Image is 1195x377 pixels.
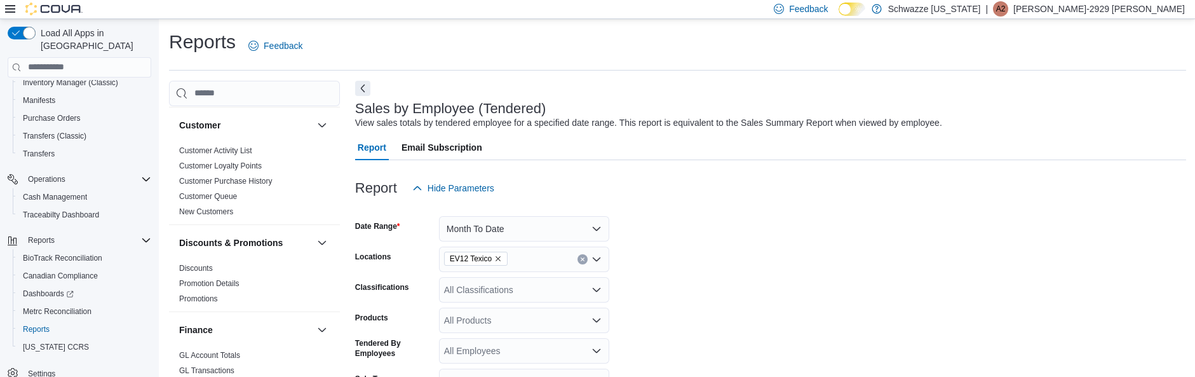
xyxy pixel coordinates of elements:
div: Adrian-2929 Telles [993,1,1008,17]
a: Inventory Manager (Classic) [18,75,123,90]
a: New Customers [179,207,233,216]
span: Customer Activity List [179,146,252,156]
span: Cash Management [18,189,151,205]
span: Feedback [264,39,302,52]
span: Hide Parameters [428,182,494,195]
span: Inventory Manager (Classic) [18,75,151,90]
button: Reports [23,233,60,248]
a: Cash Management [18,189,92,205]
button: Purchase Orders [13,109,156,127]
button: Manifests [13,92,156,109]
a: Feedback [243,33,307,58]
span: Reports [28,235,55,245]
span: Reports [23,324,50,334]
a: Manifests [18,93,60,108]
button: Open list of options [591,346,602,356]
h3: Sales by Employee (Tendered) [355,101,546,116]
button: Clear input [577,254,588,264]
a: Traceabilty Dashboard [18,207,104,223]
h3: Customer [179,119,220,132]
a: Transfers [18,146,60,161]
span: [US_STATE] CCRS [23,342,89,352]
a: Promotions [179,294,218,303]
span: Traceabilty Dashboard [18,207,151,223]
button: Customer [179,119,312,132]
span: Transfers [23,149,55,159]
span: Promotions [179,294,218,304]
label: Locations [355,252,391,262]
span: Load All Apps in [GEOGRAPHIC_DATA] [36,27,151,52]
p: | [985,1,988,17]
button: Operations [23,172,71,187]
button: Month To Date [439,216,609,242]
span: Report [358,135,386,160]
span: Manifests [23,95,55,106]
span: Transfers (Classic) [18,128,151,144]
span: BioTrack Reconciliation [18,250,151,266]
img: Cova [25,3,83,15]
span: Canadian Compliance [23,271,98,281]
a: Customer Activity List [179,146,252,155]
label: Tendered By Employees [355,338,434,359]
span: Metrc Reconciliation [23,306,91,317]
button: Inventory Manager (Classic) [13,74,156,92]
button: Reports [3,231,156,249]
span: New Customers [179,207,233,217]
span: Discounts [179,263,213,273]
button: Open list of options [591,285,602,295]
span: BioTrack Reconciliation [23,253,102,263]
span: Metrc Reconciliation [18,304,151,319]
span: Promotion Details [179,278,240,289]
a: Dashboards [13,285,156,303]
label: Products [355,313,388,323]
a: [US_STATE] CCRS [18,339,94,355]
span: GL Transactions [179,366,234,376]
label: Classifications [355,282,409,292]
p: [PERSON_NAME]-2929 [PERSON_NAME] [1013,1,1185,17]
button: Open list of options [591,315,602,326]
button: Next [355,81,370,96]
button: Reports [13,320,156,338]
button: Transfers (Classic) [13,127,156,145]
span: Washington CCRS [18,339,151,355]
a: Canadian Compliance [18,268,103,284]
button: BioTrack Reconciliation [13,249,156,267]
span: Transfers (Classic) [23,131,86,141]
span: Transfers [18,146,151,161]
button: Operations [3,170,156,188]
h3: Report [355,181,397,196]
span: Customer Queue [179,191,237,202]
a: Customer Queue [179,192,237,201]
button: Remove EV12 Texico from selection in this group [494,255,502,263]
a: Customer Loyalty Points [179,161,262,170]
a: BioTrack Reconciliation [18,250,107,266]
h3: Finance [179,324,213,336]
h3: Discounts & Promotions [179,236,283,249]
button: Finance [179,324,312,336]
a: GL Account Totals [179,351,240,360]
p: Schwazze [US_STATE] [888,1,981,17]
a: Discounts [179,264,213,273]
button: Discounts & Promotions [314,235,330,250]
div: View sales totals by tendered employee for a specified date range. This report is equivalent to t... [355,116,942,130]
span: A2 [996,1,1006,17]
button: Transfers [13,145,156,163]
span: GL Account Totals [179,350,240,360]
span: EV12 Texico [450,252,492,265]
button: Customer [314,118,330,133]
button: Hide Parameters [407,175,499,201]
h1: Reports [169,29,236,55]
button: Traceabilty Dashboard [13,206,156,224]
a: GL Transactions [179,366,234,375]
span: EV12 Texico [444,252,508,266]
a: Transfers (Classic) [18,128,91,144]
a: Purchase Orders [18,111,86,126]
span: Purchase Orders [23,113,81,123]
label: Date Range [355,221,400,231]
a: Metrc Reconciliation [18,304,97,319]
span: Customer Loyalty Points [179,161,262,171]
div: Discounts & Promotions [169,261,340,312]
a: Reports [18,322,55,337]
button: Cash Management [13,188,156,206]
span: Email Subscription [402,135,482,160]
